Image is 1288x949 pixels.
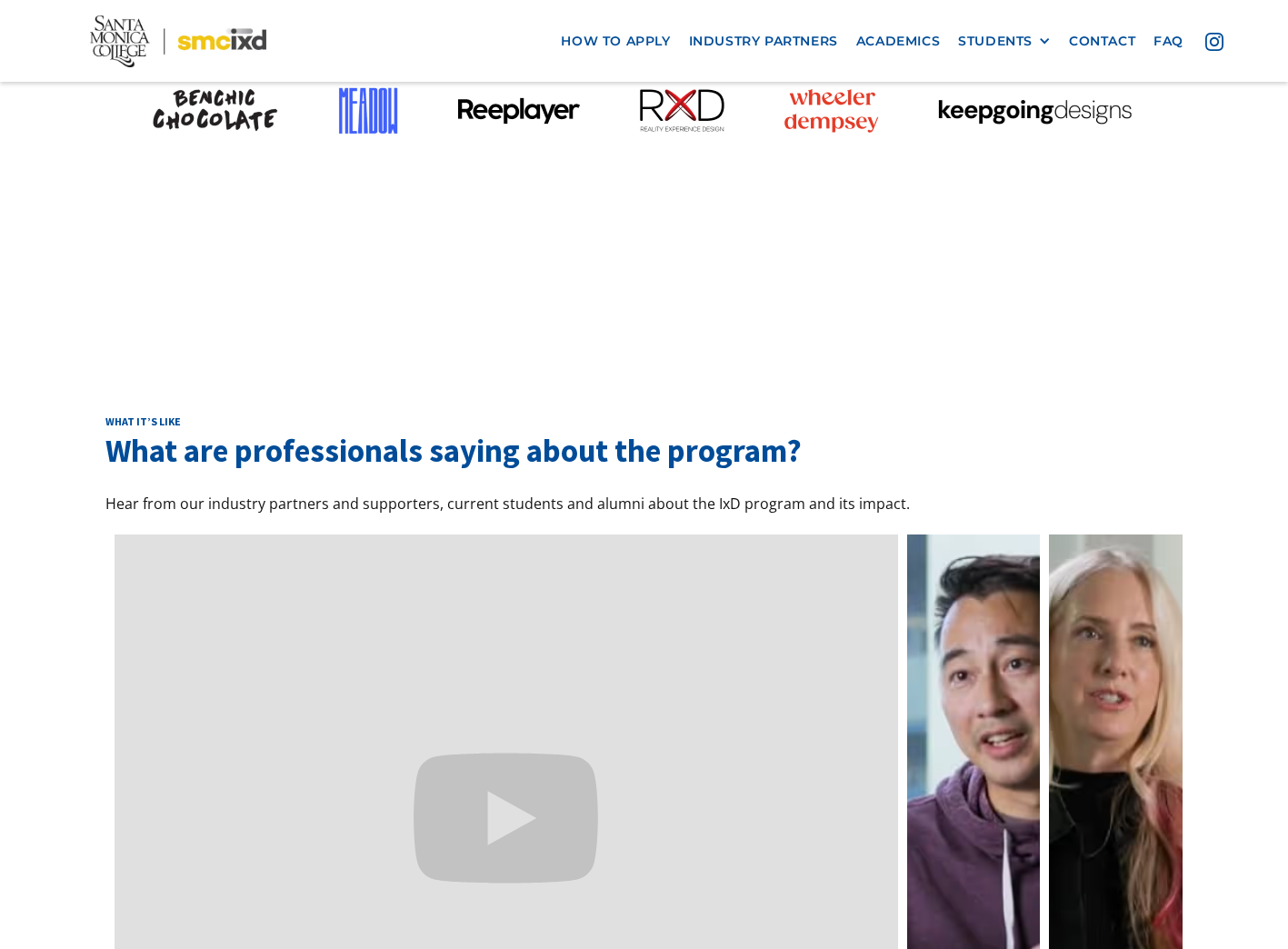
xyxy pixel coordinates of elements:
[680,25,847,58] a: industry partners
[105,415,1183,429] h2: What it’s like
[90,15,265,67] img: Santa Monica College - SMC IxD logo
[1060,25,1144,58] a: contact
[105,429,1183,474] h3: What are professionals saying about the program?
[847,25,949,58] a: Academics
[552,25,679,58] a: how to apply
[105,492,1183,516] p: Hear from our industry partners and supporters, current students and alumni about the IxD program...
[1144,25,1193,58] a: faq
[958,34,1033,49] div: STUDENTS
[1205,33,1223,51] img: icon - instagram
[958,34,1051,49] div: STUDENTS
